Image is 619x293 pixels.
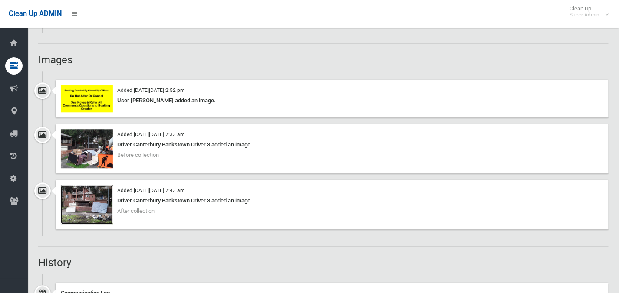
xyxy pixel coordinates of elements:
small: Super Admin [570,12,599,18]
h2: Images [38,54,609,65]
span: Clean Up ADMIN [9,10,62,18]
img: 2025-08-0807.43.404285639292045363274.jpg [61,185,113,224]
span: Clean Up [565,5,608,18]
div: Driver Canterbury Bankstown Driver 3 added an image. [61,140,603,150]
small: Added [DATE][DATE] 2:52 pm [117,87,184,93]
span: After collection [117,208,155,214]
small: Added [DATE][DATE] 7:43 am [117,187,184,193]
div: User [PERSON_NAME] added an image. [61,95,603,106]
div: Driver Canterbury Bankstown Driver 3 added an image. [61,195,603,206]
img: 2025-08-0807.33.374846079454699725639.jpg [61,129,113,168]
h2: History [38,257,609,268]
small: Added [DATE][DATE] 7:33 am [117,131,184,137]
span: Before collection [117,152,159,158]
img: Clean%20City%20Booking%202024-09-00.JPG [61,85,113,113]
